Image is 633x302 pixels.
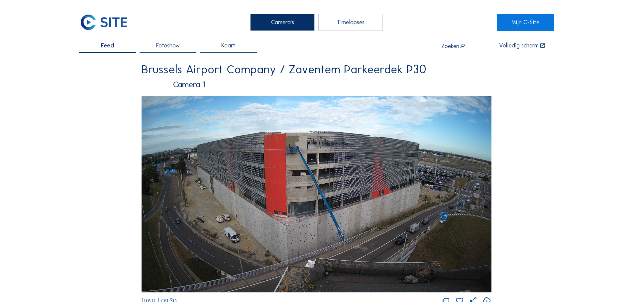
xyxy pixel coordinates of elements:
[221,43,235,49] span: Kaart
[79,14,136,30] a: C-SITE Logo
[142,81,491,89] div: Camera 1
[497,14,554,30] a: Mijn C-Site
[142,63,491,75] div: Brussels Airport Company / Zaventem Parkeerdek P30
[318,14,383,30] div: Timelapses
[250,14,315,30] div: Camera's
[156,43,180,49] span: Fotoshow
[499,43,539,49] div: Volledig scherm
[79,14,129,30] img: C-SITE Logo
[142,96,491,292] img: Image
[101,43,114,49] span: Feed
